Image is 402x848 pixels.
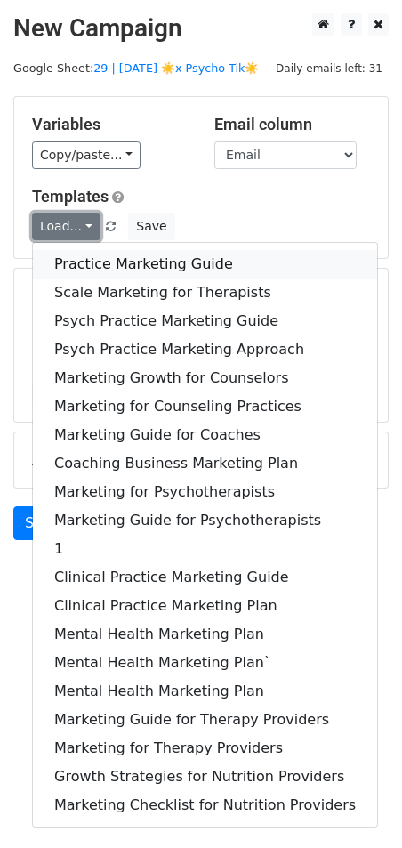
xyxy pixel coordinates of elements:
[269,59,389,78] span: Daily emails left: 31
[33,307,377,335] a: Psych Practice Marketing Guide
[93,61,259,75] a: 29 | [DATE] ☀️x Psycho Tik☀️
[33,449,377,478] a: Coaching Business Marketing Plan
[33,335,377,364] a: Psych Practice Marketing Approach
[33,649,377,677] a: Mental Health Marketing Plan`
[214,115,370,134] h5: Email column
[33,392,377,421] a: Marketing for Counseling Practices
[33,506,377,535] a: Marketing Guide for Psychotherapists
[33,478,377,506] a: Marketing for Psychotherapists
[33,421,377,449] a: Marketing Guide for Coaches
[33,791,377,820] a: Marketing Checklist for Nutrition Providers
[13,13,389,44] h2: New Campaign
[32,141,141,169] a: Copy/paste...
[32,187,109,206] a: Templates
[33,706,377,734] a: Marketing Guide for Therapy Providers
[33,250,377,279] a: Practice Marketing Guide
[269,61,389,75] a: Daily emails left: 31
[313,763,402,848] iframe: Chat Widget
[33,535,377,563] a: 1
[33,364,377,392] a: Marketing Growth for Counselors
[33,620,377,649] a: Mental Health Marketing Plan
[33,592,377,620] a: Clinical Practice Marketing Plan
[32,213,100,240] a: Load...
[33,677,377,706] a: Mental Health Marketing Plan
[32,115,188,134] h5: Variables
[33,563,377,592] a: Clinical Practice Marketing Guide
[33,763,377,791] a: Growth Strategies for Nutrition Providers
[128,213,174,240] button: Save
[13,506,72,540] a: Send
[33,279,377,307] a: Scale Marketing for Therapists
[13,61,260,75] small: Google Sheet:
[33,734,377,763] a: Marketing for Therapy Providers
